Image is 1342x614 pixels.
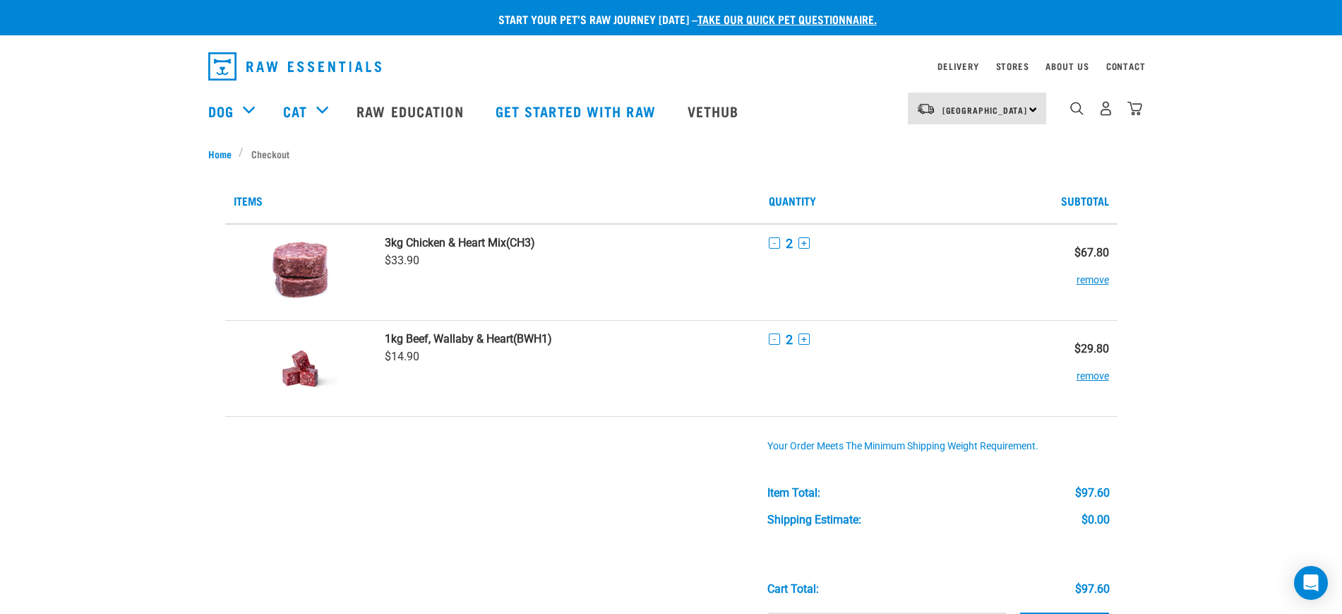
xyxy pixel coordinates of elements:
[1082,514,1110,526] div: $0.00
[208,146,239,161] a: Home
[197,47,1146,86] nav: dropdown navigation
[1075,583,1110,596] div: $97.60
[1098,101,1113,116] img: user.png
[1046,64,1089,69] a: About Us
[1294,566,1328,600] div: Open Intercom Messenger
[208,146,1134,161] nav: breadcrumbs
[1028,178,1117,224] th: Subtotal
[385,236,752,249] a: 3kg Chicken & Heart Mix(CH3)
[996,64,1029,69] a: Stores
[1077,259,1109,287] button: remove
[767,441,1110,452] div: Your order meets the minimum shipping weight requirement.
[767,583,819,596] div: Cart total:
[760,178,1028,224] th: Quantity
[208,100,234,122] a: Dog
[767,487,820,500] div: Item Total:
[786,332,793,347] span: 2
[786,236,793,251] span: 2
[481,83,673,139] a: Get started with Raw
[1070,102,1084,115] img: home-icon-1@2x.png
[769,237,780,249] button: -
[342,83,481,139] a: Raw Education
[798,333,810,345] button: +
[385,350,419,363] span: $14.90
[769,333,780,345] button: -
[916,102,935,115] img: van-moving.png
[767,514,861,526] div: Shipping Estimate:
[264,236,337,309] img: Chicken & Heart Mix
[225,178,760,224] th: Items
[385,254,419,267] span: $33.90
[385,332,513,346] strong: 1kg Beef, Wallaby & Heart
[937,64,978,69] a: Delivery
[798,237,810,249] button: +
[697,16,877,22] a: take our quick pet questionnaire.
[942,107,1028,112] span: [GEOGRAPHIC_DATA]
[1028,320,1117,416] td: $29.80
[1028,224,1117,321] td: $67.80
[264,332,337,405] img: Beef, Wallaby & Heart
[1077,355,1109,383] button: remove
[1127,101,1142,116] img: home-icon@2x.png
[1106,64,1146,69] a: Contact
[283,100,307,122] a: Cat
[673,83,757,139] a: Vethub
[385,332,752,346] a: 1kg Beef, Wallaby & Heart(BWH1)
[385,236,506,249] strong: 3kg Chicken & Heart Mix
[1075,487,1110,500] div: $97.60
[208,52,381,81] img: Raw Essentials Logo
